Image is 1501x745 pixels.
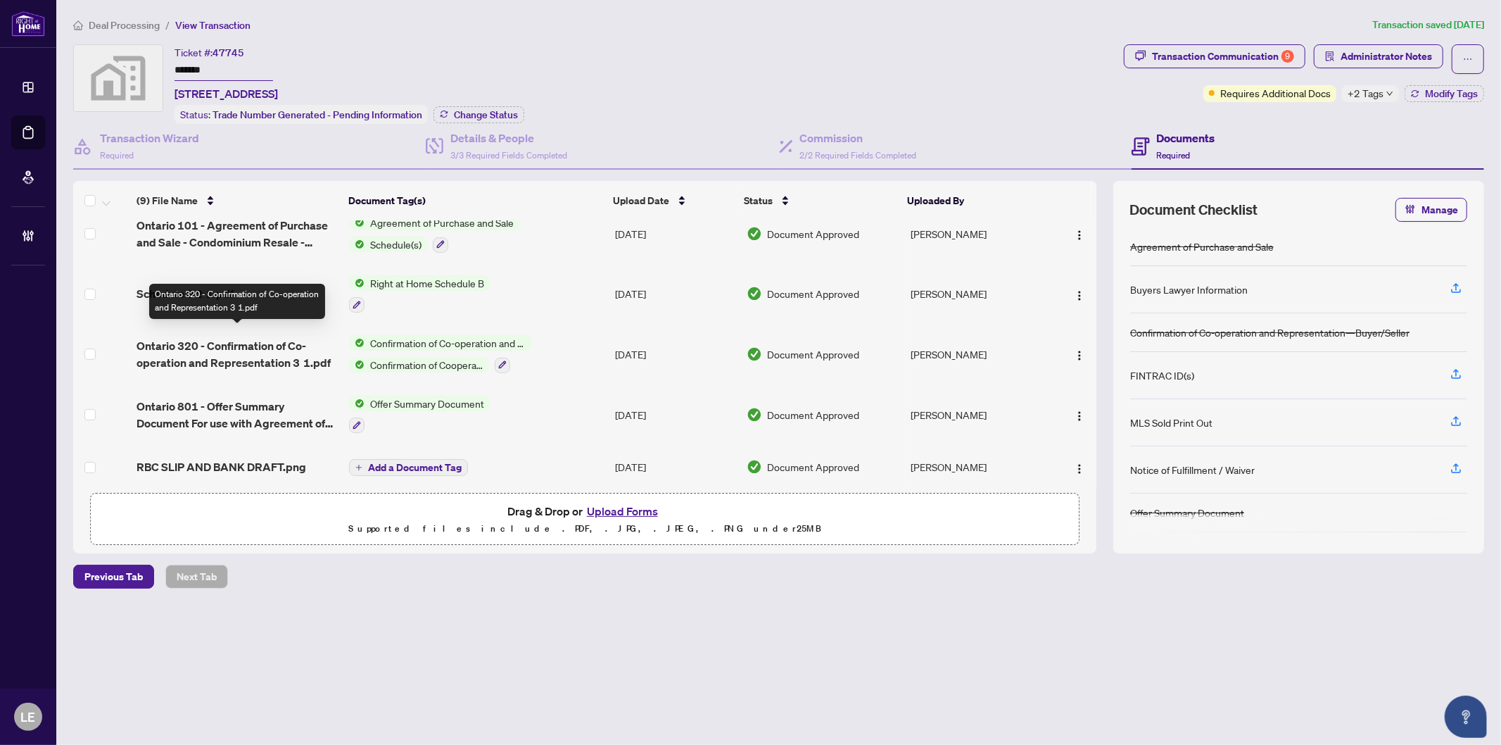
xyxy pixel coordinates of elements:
[800,130,917,146] h4: Commission
[349,459,468,476] button: Add a Document Tag
[609,444,741,489] td: [DATE]
[905,384,1050,445] td: [PERSON_NAME]
[99,520,1070,537] p: Supported files include .PDF, .JPG, .JPEG, .PNG under 25 MB
[349,357,365,372] img: Status Icon
[583,502,662,520] button: Upload Forms
[738,181,902,220] th: Status
[1130,282,1248,297] div: Buyers Lawyer Information
[165,565,228,589] button: Next Tab
[1068,343,1091,365] button: Logo
[349,335,365,351] img: Status Icon
[349,215,365,230] img: Status Icon
[1386,90,1393,97] span: down
[1130,368,1194,383] div: FINTRAC ID(s)
[1405,85,1484,102] button: Modify Tags
[1425,89,1478,99] span: Modify Tags
[349,458,468,477] button: Add a Document Tag
[1372,17,1484,33] article: Transaction saved [DATE]
[365,357,489,372] span: Confirmation of Cooperation
[1068,403,1091,426] button: Logo
[768,286,860,301] span: Document Approved
[137,217,338,251] span: Ontario 101 - Agreement of Purchase and Sale - Condominium Resale - Accepted Offer 1.pdf
[365,237,427,252] span: Schedule(s)
[137,193,198,208] span: (9) File Name
[365,335,531,351] span: Confirmation of Co-operation and Representation—Buyer/Seller
[905,444,1050,489] td: [PERSON_NAME]
[747,459,762,475] img: Document Status
[365,275,490,291] span: Right at Home Schedule B
[609,264,741,325] td: [DATE]
[905,204,1050,264] td: [PERSON_NAME]
[1074,230,1085,241] img: Logo
[84,565,143,588] span: Previous Tab
[905,324,1050,384] td: [PERSON_NAME]
[1157,150,1191,161] span: Required
[1074,411,1085,422] img: Logo
[609,324,741,384] td: [DATE]
[433,106,524,123] button: Change Status
[1124,44,1305,68] button: Transaction Communication9
[609,384,741,445] td: [DATE]
[1130,239,1274,254] div: Agreement of Purchase and Sale
[137,337,338,371] span: Ontario 320 - Confirmation of Co-operation and Representation 3 1.pdf
[1463,54,1473,64] span: ellipsis
[609,204,741,264] td: [DATE]
[137,398,338,432] span: Ontario 801 - Offer Summary Document For use with Agreement of Purchase and Sale 1.pdf
[507,502,662,520] span: Drag & Drop or
[343,181,607,220] th: Document Tag(s)
[1341,45,1432,68] span: Administrator Notes
[768,226,860,242] span: Document Approved
[175,44,244,61] div: Ticket #:
[607,181,738,220] th: Upload Date
[175,85,278,102] span: [STREET_ADDRESS]
[450,150,567,161] span: 3/3 Required Fields Completed
[100,150,134,161] span: Required
[450,130,567,146] h4: Details & People
[355,464,362,471] span: plus
[73,565,154,589] button: Previous Tab
[213,108,422,121] span: Trade Number Generated - Pending Information
[1220,85,1331,101] span: Requires Additional Docs
[349,215,519,253] button: Status IconAgreement of Purchase and SaleStatus IconSchedule(s)
[89,19,160,32] span: Deal Processing
[73,20,83,30] span: home
[349,335,531,373] button: Status IconConfirmation of Co-operation and Representation—Buyer/SellerStatus IconConfirmation of...
[768,407,860,422] span: Document Approved
[1130,505,1244,520] div: Offer Summary Document
[902,181,1046,220] th: Uploaded By
[100,130,199,146] h4: Transaction Wizard
[1314,44,1443,68] button: Administrator Notes
[349,396,490,434] button: Status IconOffer Summary Document
[349,275,490,313] button: Status IconRight at Home Schedule B
[365,396,490,411] span: Offer Summary Document
[1421,199,1458,221] span: Manage
[1068,456,1091,478] button: Logo
[1325,51,1335,61] span: solution
[1068,223,1091,245] button: Logo
[213,46,244,59] span: 47745
[175,105,428,124] div: Status:
[1074,290,1085,301] img: Logo
[768,346,860,362] span: Document Approved
[744,193,773,208] span: Status
[349,396,365,411] img: Status Icon
[175,19,251,32] span: View Transaction
[768,459,860,475] span: Document Approved
[613,193,669,208] span: Upload Date
[454,110,518,120] span: Change Status
[11,11,45,37] img: logo
[368,463,462,472] span: Add a Document Tag
[137,285,234,302] span: Schedule B 2 1.pdf
[1068,282,1091,305] button: Logo
[1130,200,1258,220] span: Document Checklist
[1281,50,1294,63] div: 9
[21,707,36,727] span: LE
[349,237,365,252] img: Status Icon
[747,286,762,301] img: Document Status
[349,275,365,291] img: Status Icon
[1445,696,1487,738] button: Open asap
[165,17,170,33] li: /
[1130,415,1212,430] div: MLS Sold Print Out
[747,346,762,362] img: Document Status
[1074,463,1085,475] img: Logo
